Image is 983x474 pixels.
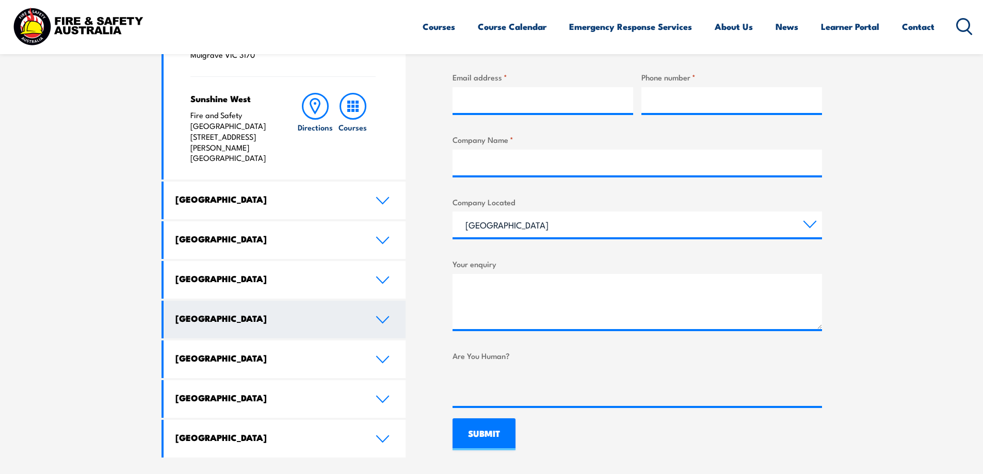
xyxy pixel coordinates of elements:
[478,13,546,40] a: Course Calendar
[164,340,406,378] a: [GEOGRAPHIC_DATA]
[164,182,406,219] a: [GEOGRAPHIC_DATA]
[453,258,822,270] label: Your enquiry
[164,380,406,418] a: [GEOGRAPHIC_DATA]
[190,93,277,104] h4: Sunshine West
[164,301,406,338] a: [GEOGRAPHIC_DATA]
[569,13,692,40] a: Emergency Response Services
[190,110,277,164] p: Fire and Safety [GEOGRAPHIC_DATA] [STREET_ADDRESS][PERSON_NAME] [GEOGRAPHIC_DATA]
[453,366,609,406] iframe: reCAPTCHA
[641,71,822,83] label: Phone number
[821,13,879,40] a: Learner Portal
[423,13,455,40] a: Courses
[164,221,406,259] a: [GEOGRAPHIC_DATA]
[175,273,360,284] h4: [GEOGRAPHIC_DATA]
[298,122,333,133] h6: Directions
[175,352,360,364] h4: [GEOGRAPHIC_DATA]
[175,432,360,443] h4: [GEOGRAPHIC_DATA]
[902,13,934,40] a: Contact
[453,418,515,450] input: SUBMIT
[776,13,798,40] a: News
[334,93,372,164] a: Courses
[164,261,406,299] a: [GEOGRAPHIC_DATA]
[453,350,822,362] label: Are You Human?
[164,420,406,457] a: [GEOGRAPHIC_DATA]
[175,392,360,403] h4: [GEOGRAPHIC_DATA]
[453,134,822,145] label: Company Name
[715,13,753,40] a: About Us
[175,313,360,324] h4: [GEOGRAPHIC_DATA]
[175,193,360,205] h4: [GEOGRAPHIC_DATA]
[339,122,367,133] h6: Courses
[175,233,360,244] h4: [GEOGRAPHIC_DATA]
[453,196,822,208] label: Company Located
[297,93,334,164] a: Directions
[453,71,633,83] label: Email address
